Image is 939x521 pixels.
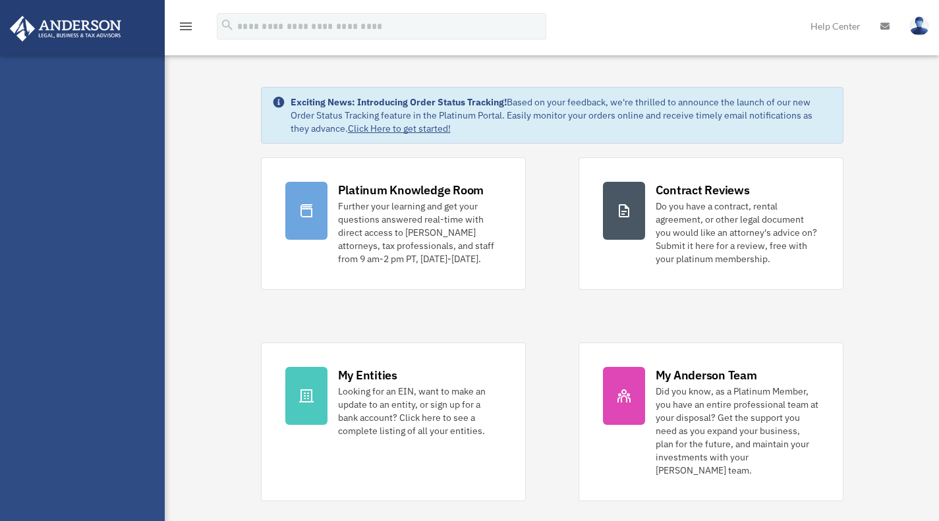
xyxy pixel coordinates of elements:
div: My Anderson Team [656,367,757,383]
div: Platinum Knowledge Room [338,182,484,198]
a: menu [178,23,194,34]
img: User Pic [909,16,929,36]
a: Platinum Knowledge Room Further your learning and get your questions answered real-time with dire... [261,157,526,290]
div: Did you know, as a Platinum Member, you have an entire professional team at your disposal? Get th... [656,385,819,477]
a: My Anderson Team Did you know, as a Platinum Member, you have an entire professional team at your... [579,343,843,501]
div: Looking for an EIN, want to make an update to an entity, or sign up for a bank account? Click her... [338,385,501,437]
strong: Exciting News: Introducing Order Status Tracking! [291,96,507,108]
div: My Entities [338,367,397,383]
div: Further your learning and get your questions answered real-time with direct access to [PERSON_NAM... [338,200,501,265]
a: My Entities Looking for an EIN, want to make an update to an entity, or sign up for a bank accoun... [261,343,526,501]
div: Contract Reviews [656,182,750,198]
a: Contract Reviews Do you have a contract, rental agreement, or other legal document you would like... [579,157,843,290]
div: Do you have a contract, rental agreement, or other legal document you would like an attorney's ad... [656,200,819,265]
a: Click Here to get started! [348,123,451,134]
i: search [220,18,235,32]
div: Based on your feedback, we're thrilled to announce the launch of our new Order Status Tracking fe... [291,96,832,135]
i: menu [178,18,194,34]
img: Anderson Advisors Platinum Portal [6,16,125,41]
